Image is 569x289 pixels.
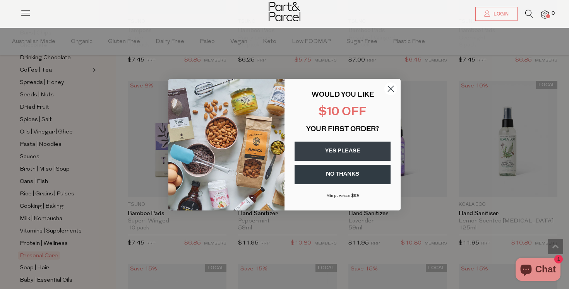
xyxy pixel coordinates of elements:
a: 0 [541,10,549,19]
span: $10 OFF [319,106,367,118]
button: NO THANKS [295,165,391,184]
span: Min purchase $99 [326,194,359,198]
span: YOUR FIRST ORDER? [306,126,379,133]
span: Login [492,11,509,17]
span: WOULD YOU LIKE [312,92,374,99]
img: 43fba0fb-7538-40bc-babb-ffb1a4d097bc.jpeg [168,79,284,210]
img: Part&Parcel [269,2,300,21]
button: YES PLEASE [295,142,391,161]
button: Close dialog [384,82,398,96]
span: 0 [550,10,557,17]
a: Login [475,7,518,21]
inbox-online-store-chat: Shopify online store chat [513,258,563,283]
